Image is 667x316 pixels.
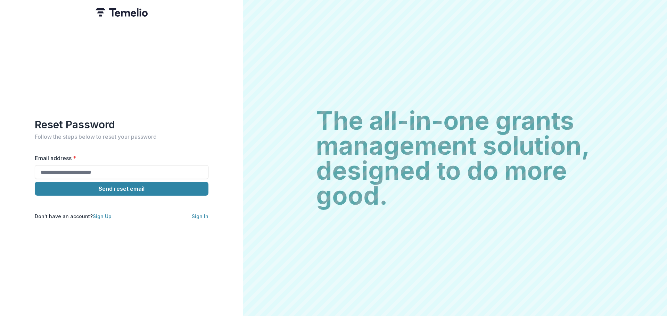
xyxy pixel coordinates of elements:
[35,118,208,131] h1: Reset Password
[35,154,204,162] label: Email address
[35,182,208,196] button: Send reset email
[35,134,208,140] h2: Follow the steps below to reset your password
[35,213,112,220] p: Don't have an account?
[192,213,208,219] a: Sign In
[96,8,148,17] img: Temelio
[93,213,112,219] a: Sign Up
